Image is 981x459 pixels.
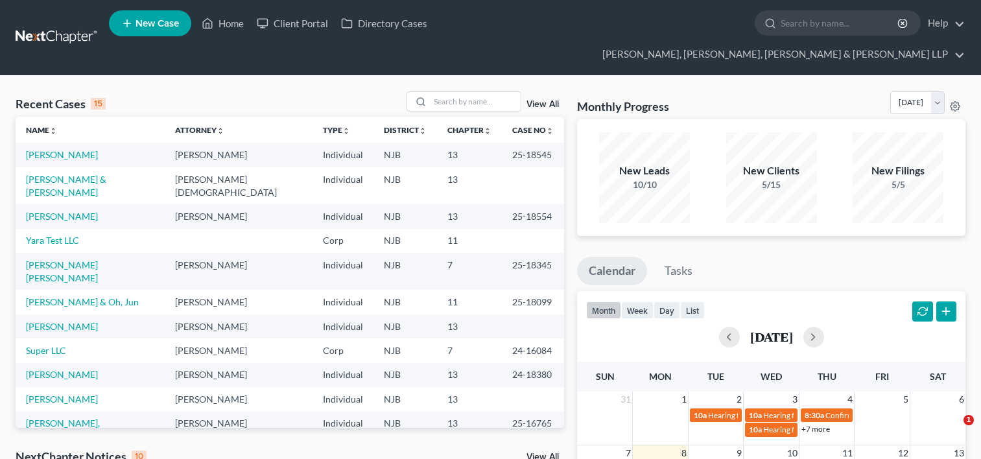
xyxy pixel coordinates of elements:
a: Nameunfold_more [26,125,57,135]
i: unfold_more [484,127,491,135]
a: +7 more [801,424,830,434]
span: 10a [749,410,762,420]
span: New Case [136,19,179,29]
td: 7 [437,253,502,290]
span: 3 [791,392,799,407]
a: Home [195,12,250,35]
i: unfold_more [342,127,350,135]
span: 1 [680,392,688,407]
a: Typeunfold_more [323,125,350,135]
td: [PERSON_NAME][DEMOGRAPHIC_DATA] [165,167,313,204]
a: [PERSON_NAME], [PERSON_NAME], [PERSON_NAME] & [PERSON_NAME] LLP [596,43,965,66]
td: NJB [373,229,437,253]
td: 11 [437,290,502,314]
td: Individual [313,204,373,228]
span: 6 [958,392,965,407]
div: 5/15 [726,178,817,191]
i: unfold_more [419,127,427,135]
a: [PERSON_NAME] [PERSON_NAME] [26,259,98,283]
div: New Clients [726,163,817,178]
iframe: Intercom live chat [937,415,968,446]
span: Tue [707,371,724,382]
td: 13 [437,387,502,411]
td: 24-18380 [502,363,564,387]
td: 13 [437,363,502,387]
div: New Filings [853,163,943,178]
td: 13 [437,143,502,167]
a: Districtunfold_more [384,125,427,135]
a: [PERSON_NAME] [26,211,98,222]
td: 25-18554 [502,204,564,228]
span: Wed [761,371,782,382]
td: [PERSON_NAME] [165,253,313,290]
span: Mon [649,371,672,382]
td: [PERSON_NAME] [165,143,313,167]
span: Hearing for [PERSON_NAME] [708,410,809,420]
a: [PERSON_NAME] [26,394,98,405]
a: Help [921,12,965,35]
td: 11 [437,229,502,253]
td: NJB [373,204,437,228]
a: Chapterunfold_more [447,125,491,135]
div: 10/10 [599,178,690,191]
a: Case Nounfold_more [512,125,554,135]
td: [PERSON_NAME] [165,204,313,228]
td: Individual [313,253,373,290]
a: Super LLC [26,345,66,356]
i: unfold_more [49,127,57,135]
td: NJB [373,338,437,362]
a: Attorneyunfold_more [175,125,224,135]
i: unfold_more [546,127,554,135]
td: Individual [313,314,373,338]
a: [PERSON_NAME] [26,149,98,160]
td: Individual [313,363,373,387]
td: [PERSON_NAME] [165,290,313,314]
a: [PERSON_NAME] & Oh, Jun [26,296,139,307]
td: NJB [373,143,437,167]
td: [PERSON_NAME] [165,338,313,362]
td: Corp [313,338,373,362]
span: 31 [619,392,632,407]
div: New Leads [599,163,690,178]
td: 24-16084 [502,338,564,362]
i: unfold_more [217,127,224,135]
h2: [DATE] [750,330,793,344]
span: 4 [846,392,854,407]
span: Hearing for [PERSON_NAME] [763,410,864,420]
h3: Monthly Progress [577,99,669,114]
td: 13 [437,204,502,228]
a: Directory Cases [335,12,434,35]
button: day [654,301,680,319]
td: NJB [373,167,437,204]
a: Client Portal [250,12,335,35]
span: 5 [902,392,910,407]
a: [PERSON_NAME] & [PERSON_NAME] [26,174,106,198]
button: month [586,301,621,319]
span: 10a [694,410,707,420]
span: 8:30a [805,410,824,420]
td: NJB [373,363,437,387]
td: NJB [373,290,437,314]
div: 5/5 [853,178,943,191]
td: 25-18345 [502,253,564,290]
td: 25-18545 [502,143,564,167]
div: Recent Cases [16,96,106,112]
button: list [680,301,705,319]
span: Thu [818,371,836,382]
span: 10a [749,425,762,434]
button: week [621,301,654,319]
span: 1 [963,415,974,425]
a: Tasks [653,257,704,285]
td: 13 [437,314,502,338]
a: Yara Test LLC [26,235,79,246]
span: Fri [875,371,889,382]
td: Individual [313,143,373,167]
td: NJB [373,253,437,290]
a: View All [526,100,559,109]
td: [PERSON_NAME] [165,363,313,387]
span: Sat [930,371,946,382]
td: NJB [373,314,437,338]
input: Search by name... [430,92,521,111]
td: Individual [313,387,373,411]
td: Individual [313,290,373,314]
